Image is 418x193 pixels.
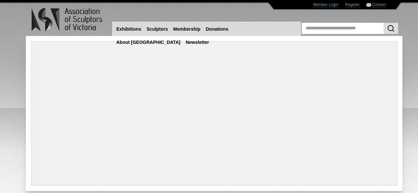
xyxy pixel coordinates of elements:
a: Sculptors [144,23,171,35]
img: logo.png [31,7,104,33]
img: Contact ASV [366,3,371,7]
img: Search [387,24,395,32]
a: Donations [203,23,231,35]
a: Membership [171,23,203,35]
a: Exhibitions [114,23,144,35]
a: Contact [372,2,386,7]
a: About [GEOGRAPHIC_DATA] [114,36,183,48]
a: Newsletter [183,36,212,48]
a: Member Login [313,2,338,7]
a: Register [345,2,360,7]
